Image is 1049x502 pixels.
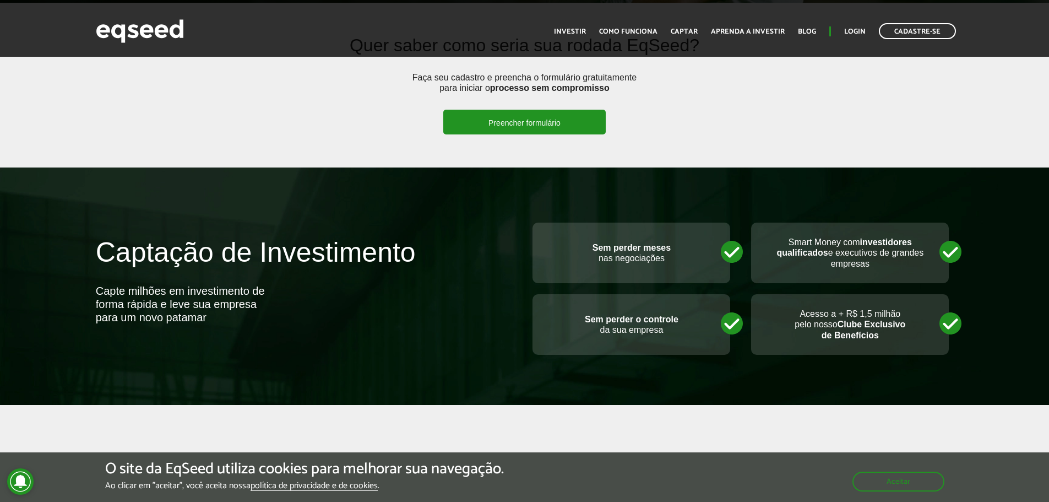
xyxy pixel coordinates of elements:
[762,309,938,341] p: Acesso a + R$ 1,5 milhão pelo nosso
[251,482,378,491] a: política de privacidade e de cookies
[776,237,911,257] strong: investidores qualificados
[798,28,816,35] a: Blog
[844,28,866,35] a: Login
[490,83,610,93] strong: processo sem compromisso
[585,315,678,324] strong: Sem perder o controle
[409,72,640,110] p: Faça seu cadastro e preencha o formulário gratuitamente para iniciar o
[762,237,938,269] p: Smart Money com e executivos de grandes empresas
[822,320,906,339] strong: Clube Exclusivo de Benefícios
[711,28,785,35] a: Aprenda a investir
[593,243,671,252] strong: Sem perder meses
[96,237,517,284] h2: Captação de Investimento
[105,461,504,478] h5: O site da EqSeed utiliza cookies para melhorar sua navegação.
[105,481,504,491] p: Ao clicar em "aceitar", você aceita nossa .
[443,110,606,134] a: Preencher formulário
[96,17,184,46] img: EqSeed
[554,28,586,35] a: Investir
[543,242,719,263] p: nas negociações
[599,28,657,35] a: Como funciona
[543,314,719,335] p: da sua empresa
[879,23,956,39] a: Cadastre-se
[671,28,698,35] a: Captar
[852,472,944,492] button: Aceitar
[96,284,272,324] div: Capte milhões em investimento de forma rápida e leve sua empresa para um novo patamar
